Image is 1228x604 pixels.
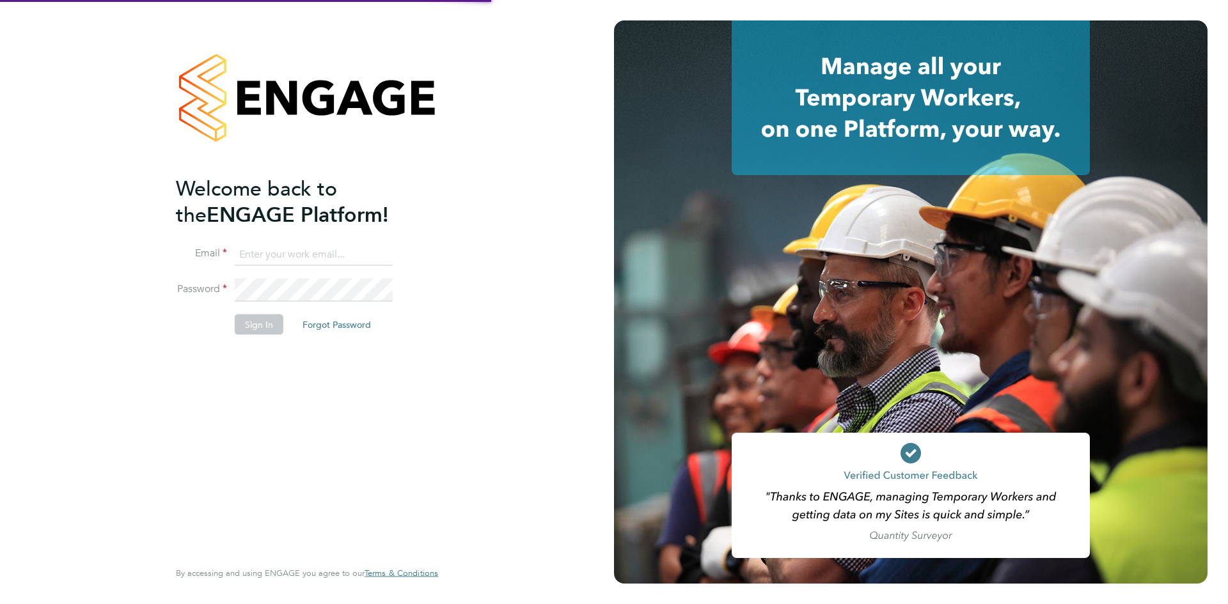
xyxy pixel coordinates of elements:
input: Enter your work email... [235,243,393,266]
label: Password [176,283,227,296]
span: By accessing and using ENGAGE you agree to our [176,568,438,578]
button: Sign In [235,314,283,335]
h2: ENGAGE Platform! [176,175,425,228]
span: Welcome back to the [176,176,337,227]
button: Forgot Password [292,314,381,335]
label: Email [176,247,227,260]
a: Terms & Conditions [365,568,438,578]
